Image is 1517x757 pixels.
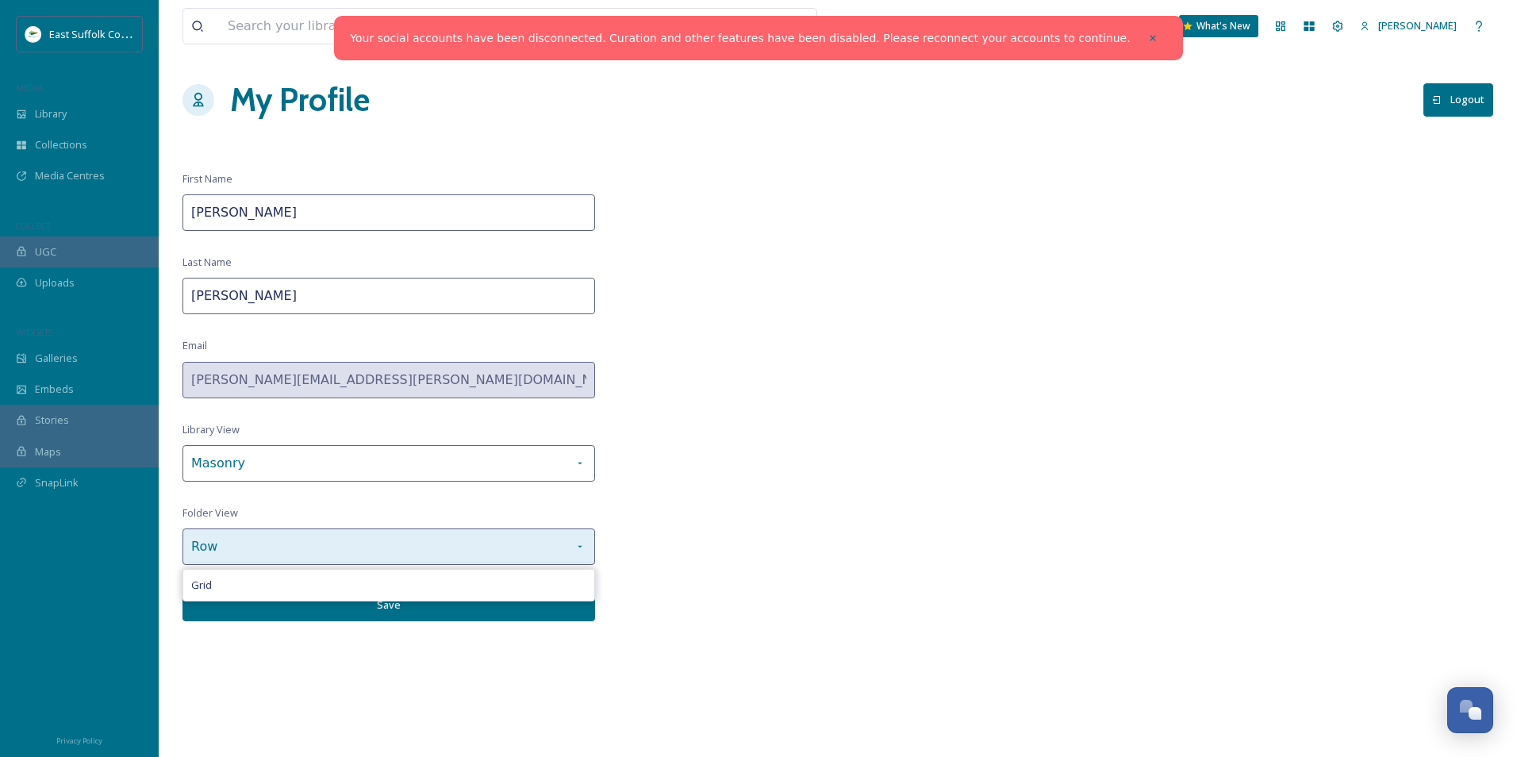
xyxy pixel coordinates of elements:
span: Galleries [35,351,78,366]
span: MEDIA [16,82,44,94]
button: Save [182,589,595,621]
span: Maps [35,444,61,459]
span: Last Name [182,255,232,270]
a: Your social accounts have been disconnected. Curation and other features have been disabled. Plea... [350,30,1130,47]
a: [PERSON_NAME] [1352,10,1465,41]
span: Media Centres [35,168,105,183]
div: Row [182,528,595,565]
span: SnapLink [35,475,79,490]
span: Uploads [35,275,75,290]
span: Stories [35,413,69,428]
span: UGC [35,244,56,259]
span: WIDGETS [16,326,52,338]
a: View all files [716,10,808,41]
span: [PERSON_NAME] [1378,18,1457,33]
span: Library [35,106,67,121]
a: What's New [1179,15,1258,37]
span: Grid [191,578,212,593]
span: Embeds [35,382,74,397]
span: Folder View [182,505,238,521]
input: Search your library [220,9,687,44]
img: ESC%20Logo.png [25,26,41,42]
span: COLLECT [16,220,50,232]
span: First Name [182,171,232,186]
span: East Suffolk Council [49,26,143,41]
button: Logout [1423,83,1493,116]
span: Email [182,338,207,353]
span: Collections [35,137,87,152]
span: Library View [182,422,240,437]
button: Open Chat [1447,687,1493,733]
input: Last [182,278,595,314]
div: Masonry [182,445,595,482]
span: Privacy Policy [56,736,102,746]
a: Privacy Policy [56,730,102,749]
h1: My Profile [230,76,370,124]
input: First [182,194,595,231]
